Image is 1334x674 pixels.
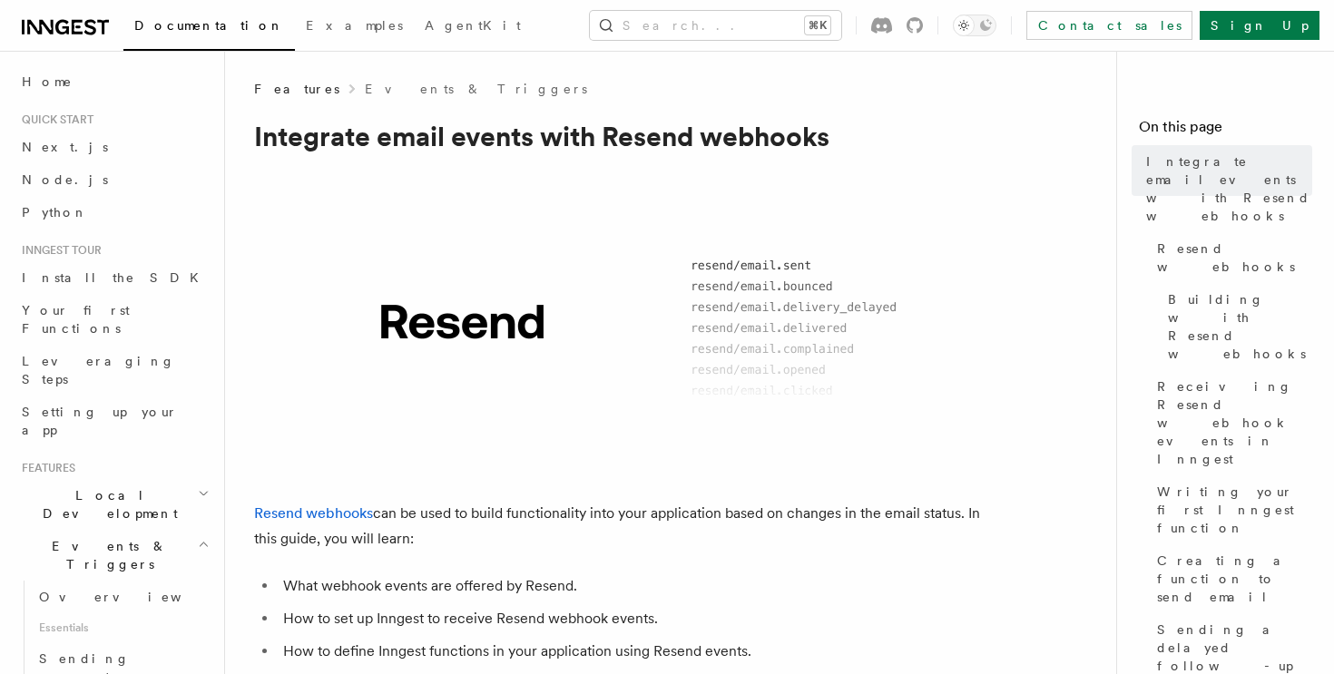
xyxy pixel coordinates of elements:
[22,405,178,437] span: Setting up your app
[15,396,213,446] a: Setting up your app
[414,5,532,49] a: AgentKit
[1157,239,1312,276] span: Resend webhooks
[22,270,210,285] span: Install the SDK
[134,18,284,33] span: Documentation
[365,80,587,98] a: Events & Triggers
[15,530,213,581] button: Events & Triggers
[295,5,414,49] a: Examples
[254,120,980,152] h1: Integrate email events with Resend webhooks
[278,606,980,631] li: How to set up Inngest to receive Resend webhook events.
[953,15,996,36] button: Toggle dark mode
[1200,11,1319,40] a: Sign Up
[15,537,198,573] span: Events & Triggers
[1139,145,1312,232] a: Integrate email events with Resend webhooks
[22,172,108,187] span: Node.js
[15,196,213,229] a: Python
[22,354,175,386] span: Leveraging Steps
[1161,283,1312,370] a: Building with Resend webhooks
[254,80,339,98] span: Features
[15,131,213,163] a: Next.js
[1157,377,1312,468] span: Receiving Resend webhook events in Inngest
[15,479,213,530] button: Local Development
[1168,290,1312,363] span: Building with Resend webhooks
[15,345,213,396] a: Leveraging Steps
[22,303,130,336] span: Your first Functions
[425,18,521,33] span: AgentKit
[1150,232,1312,283] a: Resend webhooks
[15,65,213,98] a: Home
[1146,152,1312,225] span: Integrate email events with Resend webhooks
[15,461,75,475] span: Features
[1157,552,1312,606] span: Creating a function to send email
[39,590,226,604] span: Overview
[22,205,88,220] span: Python
[15,112,93,127] span: Quick start
[254,221,980,425] img: Resend Logo
[15,261,213,294] a: Install the SDK
[32,613,213,642] span: Essentials
[15,243,102,258] span: Inngest tour
[123,5,295,51] a: Documentation
[32,581,213,613] a: Overview
[1150,544,1312,613] a: Creating a function to send email
[1150,370,1312,475] a: Receiving Resend webhook events in Inngest
[15,163,213,196] a: Node.js
[22,73,73,91] span: Home
[15,294,213,345] a: Your first Functions
[1150,475,1312,544] a: Writing your first Inngest function
[22,140,108,154] span: Next.js
[1157,483,1312,537] span: Writing your first Inngest function
[278,573,980,599] li: What webhook events are offered by Resend.
[306,18,403,33] span: Examples
[1139,116,1312,145] h4: On this page
[15,486,198,523] span: Local Development
[590,11,841,40] button: Search...⌘K
[254,501,980,552] p: can be used to build functionality into your application based on changes in the email status. In...
[278,639,980,664] li: How to define Inngest functions in your application using Resend events.
[805,16,830,34] kbd: ⌘K
[254,504,373,522] a: Resend webhooks
[1026,11,1192,40] a: Contact sales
